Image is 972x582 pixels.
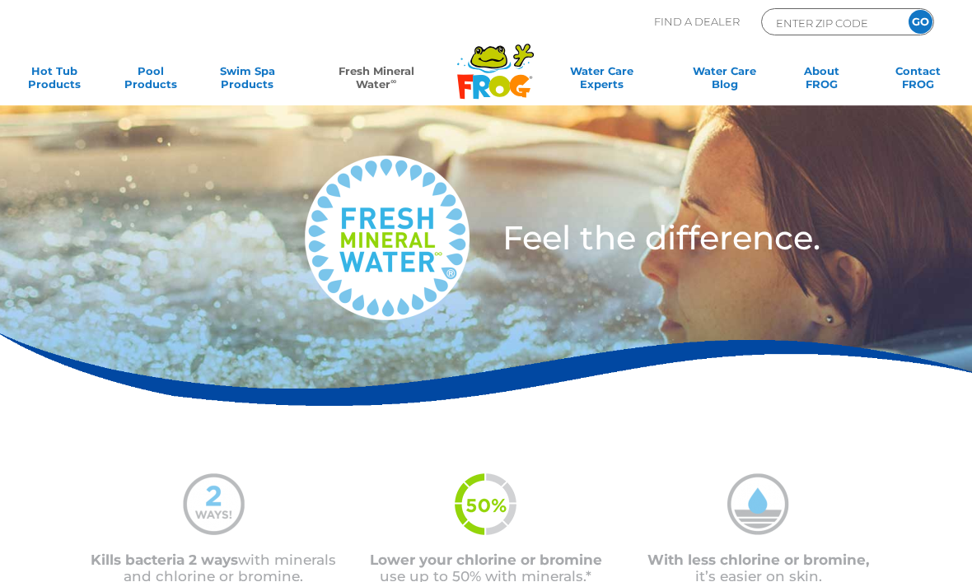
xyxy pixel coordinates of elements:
[881,64,956,97] a: ContactFROG
[502,221,891,254] h3: Feel the difference.
[113,64,188,97] a: PoolProducts
[784,64,859,97] a: AboutFROG
[687,64,762,97] a: Water CareBlog
[183,473,245,535] img: mineral-water-2-ways
[91,552,238,568] span: Kills bacteria 2 ways
[774,13,886,32] input: Zip Code Form
[16,64,91,97] a: Hot TubProducts
[654,8,740,35] p: Find A Dealer
[727,473,789,535] img: mineral-water-less-chlorine
[306,64,446,97] a: Fresh MineralWater∞
[455,473,516,535] img: fmw-50percent-icon
[370,552,602,568] span: Lower your chlorine or bromine
[909,10,932,34] input: GO
[305,156,470,320] img: fresh-mineral-water-logo-medium
[210,64,285,97] a: Swim SpaProducts
[538,64,666,97] a: Water CareExperts
[390,77,396,86] sup: ∞
[647,552,869,568] span: With less chlorine or bromine,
